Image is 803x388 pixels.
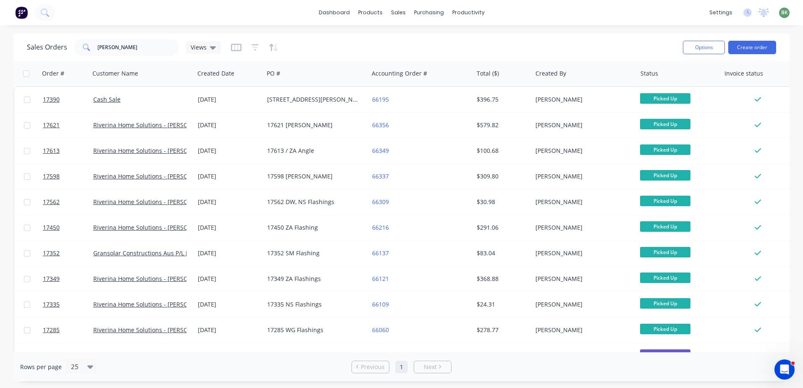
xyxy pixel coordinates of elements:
div: [DATE] [198,275,260,283]
span: Picked Up [640,273,690,283]
div: [DATE] [198,326,260,334]
img: Factory [15,6,28,19]
a: 66309 [372,198,389,206]
div: productivity [448,6,489,19]
a: 66137 [372,249,389,257]
a: Riverina Home Solutions - [PERSON_NAME] [93,147,215,155]
a: Riverina Home Solutions - [PERSON_NAME] [93,351,215,359]
div: [PERSON_NAME] [535,275,629,283]
span: Picked Up [640,196,690,206]
div: purchasing [410,6,448,19]
span: BK [781,9,788,16]
div: Created Date [197,69,234,78]
span: Picked Up [640,93,690,104]
span: 17390 [43,95,60,104]
div: 17352 SM Flashing [267,249,360,257]
span: Views [191,43,207,52]
div: [DATE] [198,172,260,181]
span: Picked Up [640,119,690,129]
div: Total ($) [477,69,499,78]
a: Riverina Home Solutions - [PERSON_NAME] [93,198,215,206]
span: Quote [640,349,690,360]
div: [PERSON_NAME] [535,172,629,181]
div: $4,490.20 [477,351,526,360]
input: Search... [97,39,179,56]
a: 66356 [372,121,389,129]
a: Riverina Home Solutions - [PERSON_NAME] [93,121,215,129]
div: [PERSON_NAME] [535,351,629,360]
div: $579.82 [477,121,526,129]
div: Accounting Order # [372,69,427,78]
div: [PERSON_NAME] [535,95,629,104]
div: 17621 [PERSON_NAME] [267,121,360,129]
a: 66337 [372,172,389,180]
a: Cash Sale [93,95,121,103]
span: 17450 [43,223,60,232]
div: [PERSON_NAME] [535,300,629,309]
span: Picked Up [640,221,690,232]
a: 17390 [43,87,93,112]
a: Next page [414,363,451,371]
a: dashboard [315,6,354,19]
a: Riverina Home Solutions - [PERSON_NAME] [93,300,215,308]
span: 17598 [43,172,60,181]
div: $396.75 [477,95,526,104]
a: 66060 [372,326,389,334]
div: [PERSON_NAME] [535,326,629,334]
div: 17285 WG Flashings [267,326,360,334]
div: 17335 NS Flashings [267,300,360,309]
div: [DATE] [198,147,260,155]
a: 66216 [372,223,389,231]
a: 17349 [43,266,93,291]
button: Options [683,41,725,54]
span: Picked Up [640,144,690,155]
span: Picked Up [640,170,690,181]
a: 66121 [372,275,389,283]
a: 66109 [372,300,389,308]
span: 17335 [43,300,60,309]
a: Riverina Home Solutions - [PERSON_NAME] [93,172,215,180]
a: 17450 [43,215,93,240]
div: sales [387,6,410,19]
ul: Pagination [348,361,455,373]
a: 17335 [43,292,93,317]
a: 17621 [43,113,93,138]
div: products [354,6,387,19]
span: Next [424,363,437,371]
div: PO # [267,69,280,78]
div: Order # [42,69,64,78]
span: Picked Up [640,298,690,309]
a: Previous page [352,363,389,371]
span: 17621 [43,121,60,129]
div: Customer Name [92,69,138,78]
div: [DATE] [198,300,260,309]
div: [DATE] [198,95,260,104]
a: 17285 [43,317,93,343]
div: $368.88 [477,275,526,283]
a: Riverina Home Solutions - [PERSON_NAME] [93,223,215,231]
div: [DATE] [198,223,260,232]
a: Riverina Home Solutions - [PERSON_NAME] [93,326,215,334]
a: 17598 [43,164,93,189]
button: Create order [728,41,776,54]
span: 16390 [43,351,60,360]
span: 17562 [43,198,60,206]
div: [DATE] [198,249,260,257]
div: 17562 DW, NS Flashings [267,198,360,206]
span: Rows per page [20,363,62,371]
a: 66195 [372,95,389,103]
span: Previous [361,363,385,371]
iframe: Intercom live chat [774,359,795,380]
a: 17613 [43,138,93,163]
div: [DATE] [198,198,260,206]
span: 17613 [43,147,60,155]
div: 17613 / ZA Angle [267,147,360,155]
h1: Sales Orders [27,43,67,51]
div: [DATE] [198,121,260,129]
a: 17352 [43,241,93,266]
div: 16390 Polycarbonate Sheeting [267,351,360,360]
div: $291.06 [477,223,526,232]
div: [PERSON_NAME] [535,121,629,129]
div: $83.04 [477,249,526,257]
a: 17562 [43,189,93,215]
